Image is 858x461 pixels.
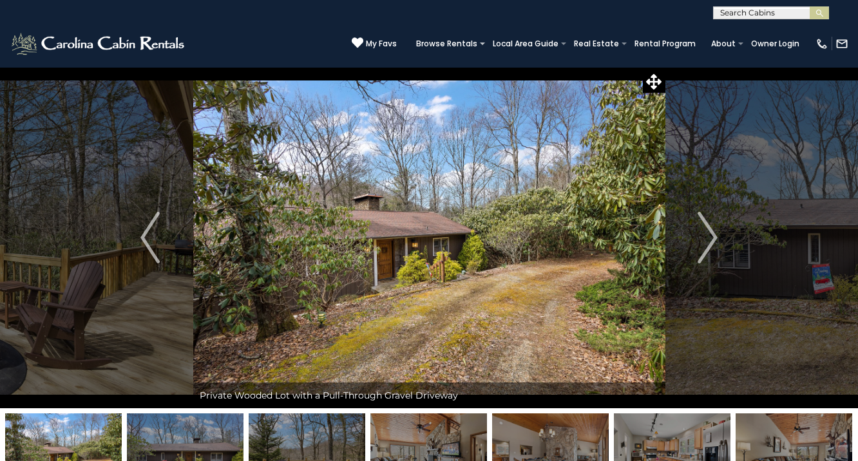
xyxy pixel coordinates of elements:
[352,37,397,50] a: My Favs
[835,37,848,50] img: mail-regular-white.png
[108,67,193,408] button: Previous
[698,212,718,263] img: arrow
[745,35,806,53] a: Owner Login
[705,35,742,53] a: About
[193,382,665,408] div: Private Wooded Lot with a Pull-Through Gravel Driveway
[665,67,750,408] button: Next
[815,37,828,50] img: phone-regular-white.png
[486,35,565,53] a: Local Area Guide
[140,212,160,263] img: arrow
[366,38,397,50] span: My Favs
[410,35,484,53] a: Browse Rentals
[628,35,702,53] a: Rental Program
[567,35,625,53] a: Real Estate
[10,31,188,57] img: White-1-2.png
